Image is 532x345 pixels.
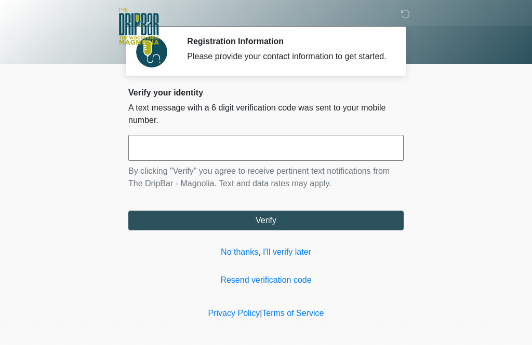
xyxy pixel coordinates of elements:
[128,274,404,286] a: Resend verification code
[262,309,324,318] a: Terms of Service
[118,8,159,46] img: The DripBar - Magnolia Logo
[128,88,404,98] h2: Verify your identity
[128,165,404,190] p: By clicking "Verify" you agree to receive pertinent text notifications from The DripBar - Magnoli...
[128,246,404,258] a: No thanks, I'll verify later
[208,309,260,318] a: Privacy Policy
[128,102,404,127] p: A text message with a 6 digit verification code was sent to your mobile number.
[187,50,388,63] div: Please provide your contact information to get started.
[128,211,404,230] button: Verify
[260,309,262,318] a: |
